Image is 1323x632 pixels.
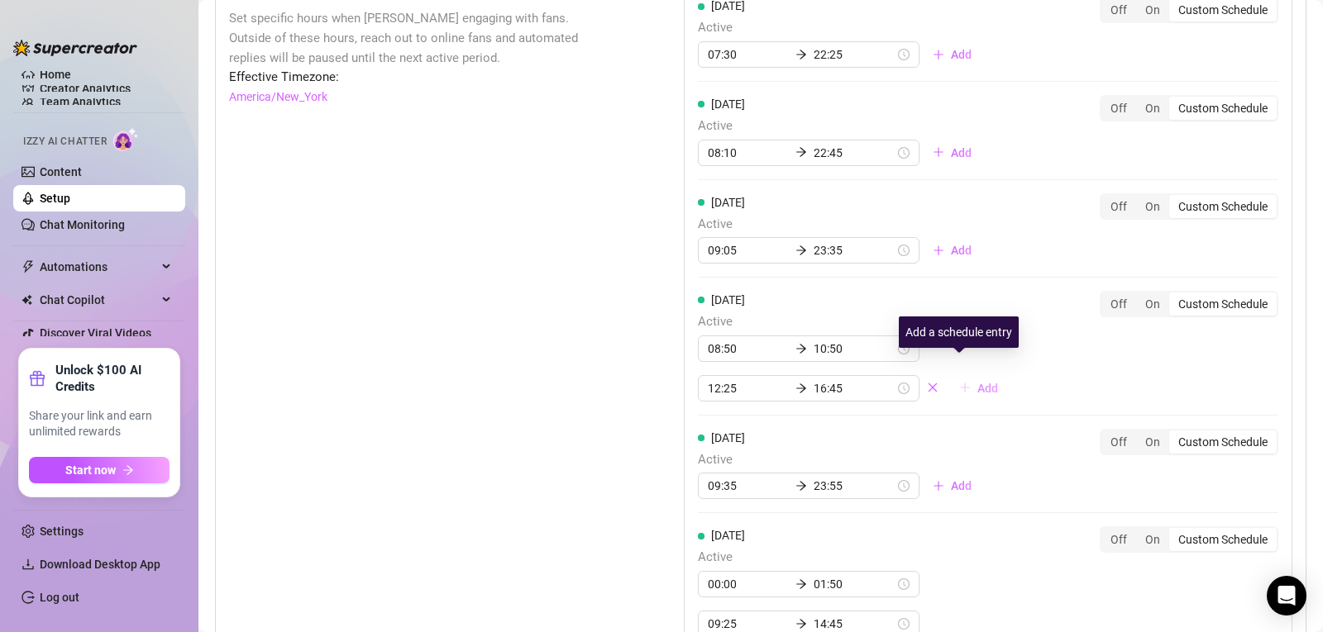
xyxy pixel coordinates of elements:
div: Custom Schedule [1169,97,1277,120]
strong: Unlock $100 AI Credits [55,362,170,395]
span: [DATE] [711,293,745,306]
div: Open Intercom Messenger [1267,576,1306,615]
div: Custom Schedule [1169,430,1277,454]
span: Start now [65,463,116,477]
input: Start time [708,241,789,259]
div: Custom Schedule [1169,195,1277,218]
div: On [1136,528,1169,551]
div: Custom Schedule [1169,292,1277,316]
div: Off [1101,430,1136,454]
span: [DATE] [711,196,745,209]
span: arrow-right [795,49,807,60]
input: End time [814,379,895,397]
div: On [1136,97,1169,120]
img: logo-BBDzfeDw.svg [13,40,137,56]
span: arrow-right [795,146,807,158]
span: close [927,382,939,393]
span: [DATE] [711,97,745,111]
a: Creator Analytics [40,75,172,102]
div: On [1136,430,1169,454]
span: Share your link and earn unlimited rewards [29,408,170,440]
span: Add [951,244,972,257]
input: End time [814,144,895,162]
span: arrow-right [795,578,807,590]
span: Active [698,312,1011,332]
a: Content [40,165,82,178]
span: Add [951,479,972,492]
span: thunderbolt [21,260,35,273]
span: arrow-right [795,245,807,256]
span: arrow-right [795,480,807,492]
a: Settings [40,525,84,538]
span: Active [698,18,985,38]
button: Add [919,140,985,166]
span: plus [933,245,944,256]
button: Add [919,237,985,264]
div: Off [1101,292,1136,316]
input: Start time [708,477,789,495]
span: arrow-right [795,618,807,630]
button: Start nowarrow-right [29,457,170,483]
span: Effective Timezone: [229,68,601,88]
a: Chat Monitoring [40,218,125,231]
span: [DATE] [711,529,745,542]
span: Active [698,548,1011,568]
span: Set specific hours when [PERSON_NAME] engaging with fans. Outside of these hours, reach out to on... [229,9,601,68]
img: Chat Copilot [21,294,32,306]
div: segmented control [1100,526,1278,553]
button: Add [919,41,985,68]
span: Add [977,382,998,395]
a: Team Analytics [40,95,121,108]
input: Start time [708,340,789,358]
input: End time [814,45,895,64]
div: Add a schedule entry [899,316,1019,348]
span: plus [933,49,944,60]
span: arrow-right [795,343,807,354]
a: Log out [40,591,79,604]
input: End time [814,340,895,358]
span: plus [933,480,944,492]
button: Add [946,375,1011,402]
span: download [21,558,35,571]
span: Active [698,116,985,136]
div: On [1136,292,1169,316]
div: segmented control [1100,291,1278,317]
span: Download Desktop App [40,558,160,571]
a: Discover Viral Videos [40,326,151,340]
div: Off [1101,195,1136,218]
button: Add [919,473,985,499]
div: Off [1101,97,1136,120]
span: Add [951,48,972,61]
span: plus [933,146,944,158]
div: segmented control [1100,429,1278,455]
a: Home [40,68,71,81]
span: Add [951,146,972,159]
div: Off [1101,528,1136,551]
span: Active [698,215,985,235]
img: AI Chatter [113,127,139,151]
span: Active [698,450,985,470]
div: segmented control [1100,193,1278,220]
a: Setup [40,192,70,205]
input: Start time [708,575,789,593]
input: End time [814,477,895,495]
input: End time [814,575,895,593]
input: Start time [708,144,789,162]
input: End time [814,241,895,259]
input: Start time [708,379,789,397]
div: segmented control [1100,95,1278,121]
div: On [1136,195,1169,218]
a: America/New_York [229,88,327,106]
div: Custom Schedule [1169,528,1277,551]
span: Automations [40,254,157,280]
input: Start time [708,45,789,64]
span: arrow-right [795,383,807,394]
span: [DATE] [711,431,745,444]
span: gift [29,370,45,387]
span: Izzy AI Chatter [23,134,107,150]
span: plus [959,382,971,393]
span: Chat Copilot [40,287,157,313]
span: arrow-right [122,464,134,476]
